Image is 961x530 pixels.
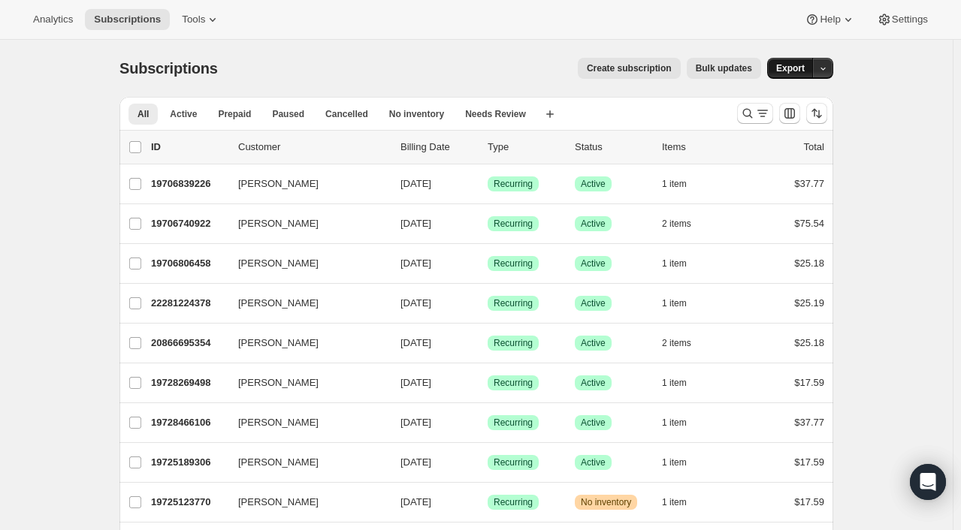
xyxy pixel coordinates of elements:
div: Items [662,140,737,155]
button: [PERSON_NAME] [229,450,379,474]
button: Export [767,58,814,79]
span: Help [820,14,840,26]
div: 19706740922[PERSON_NAME][DATE]SuccessRecurringSuccessActive2 items$75.54 [151,213,824,234]
span: Subscriptions [94,14,161,26]
span: Active [581,178,606,190]
span: $25.18 [794,337,824,348]
div: Open Intercom Messenger [910,464,946,500]
span: $37.77 [794,417,824,428]
span: Active [581,337,606,349]
div: 19725189306[PERSON_NAME][DATE]SuccessRecurringSuccessActive1 item$17.59 [151,452,824,473]
button: Customize table column order and visibility [779,103,800,124]
span: Recurring [494,377,533,389]
span: Recurring [494,337,533,349]
button: 1 item [662,492,703,513]
p: 19706806458 [151,256,226,271]
span: $17.59 [794,377,824,388]
div: 19725123770[PERSON_NAME][DATE]SuccessRecurringWarningNo inventory1 item$17.59 [151,492,824,513]
button: Tools [173,9,229,30]
button: 1 item [662,372,703,393]
button: [PERSON_NAME] [229,411,379,435]
span: [DATE] [400,178,431,189]
span: [DATE] [400,377,431,388]
span: [DATE] [400,337,431,348]
span: Recurring [494,218,533,230]
span: Tools [182,14,205,26]
button: Create subscription [578,58,681,79]
span: 2 items [662,337,691,349]
span: No inventory [389,108,444,120]
div: IDCustomerBilling DateTypeStatusItemsTotal [151,140,824,155]
button: 1 item [662,412,703,433]
span: Recurring [494,496,533,508]
button: Bulk updates [687,58,761,79]
span: [PERSON_NAME] [238,216,319,231]
span: Settings [892,14,928,26]
span: Recurring [494,297,533,309]
span: $75.54 [794,218,824,229]
span: 1 item [662,496,687,508]
span: $25.19 [794,297,824,309]
span: Cancelled [325,108,368,120]
p: Billing Date [400,140,476,155]
p: 19725123770 [151,495,226,510]
span: [PERSON_NAME] [238,176,319,191]
span: [DATE] [400,496,431,507]
button: 1 item [662,293,703,314]
span: Active [581,218,606,230]
span: Bulk updates [696,62,752,74]
span: 1 item [662,257,687,270]
span: 1 item [662,297,687,309]
p: 22281224378 [151,296,226,311]
span: [PERSON_NAME] [238,375,319,390]
div: 19728466106[PERSON_NAME][DATE]SuccessRecurringSuccessActive1 item$37.77 [151,412,824,433]
button: 1 item [662,253,703,274]
span: 1 item [662,417,687,429]
span: Recurring [494,178,533,190]
span: [DATE] [400,218,431,229]
span: $17.59 [794,456,824,468]
span: 1 item [662,456,687,468]
span: Analytics [33,14,73,26]
button: [PERSON_NAME] [229,212,379,236]
span: 1 item [662,178,687,190]
p: 19728466106 [151,415,226,430]
button: 1 item [662,452,703,473]
button: Create new view [538,104,562,125]
button: [PERSON_NAME] [229,490,379,514]
p: Total [804,140,824,155]
span: [PERSON_NAME] [238,256,319,271]
span: [DATE] [400,297,431,309]
span: Recurring [494,456,533,468]
div: 22281224378[PERSON_NAME][DATE]SuccessRecurringSuccessActive1 item$25.19 [151,293,824,314]
span: Active [581,257,606,270]
span: [PERSON_NAME] [238,495,319,510]
span: Active [581,456,606,468]
p: Status [575,140,650,155]
p: ID [151,140,226,155]
span: Active [581,377,606,389]
button: [PERSON_NAME] [229,331,379,355]
span: $17.59 [794,496,824,507]
button: [PERSON_NAME] [229,172,379,196]
span: 1 item [662,377,687,389]
p: 20866695354 [151,336,226,351]
span: [DATE] [400,417,431,428]
button: 1 item [662,173,703,194]
span: Prepaid [218,108,251,120]
button: Search and filter results [737,103,773,124]
span: Recurring [494,257,533,270]
button: Help [796,9,864,30]
span: [PERSON_NAME] [238,296,319,311]
button: [PERSON_NAME] [229,251,379,276]
div: 19728269498[PERSON_NAME][DATE]SuccessRecurringSuccessActive1 item$17.59 [151,372,824,393]
span: Active [581,417,606,429]
span: [PERSON_NAME] [238,336,319,351]
p: Customer [238,140,388,155]
button: Sort the results [806,103,827,124]
span: $25.18 [794,257,824,269]
div: Type [488,140,563,155]
span: $37.77 [794,178,824,189]
button: [PERSON_NAME] [229,371,379,395]
p: 19728269498 [151,375,226,390]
